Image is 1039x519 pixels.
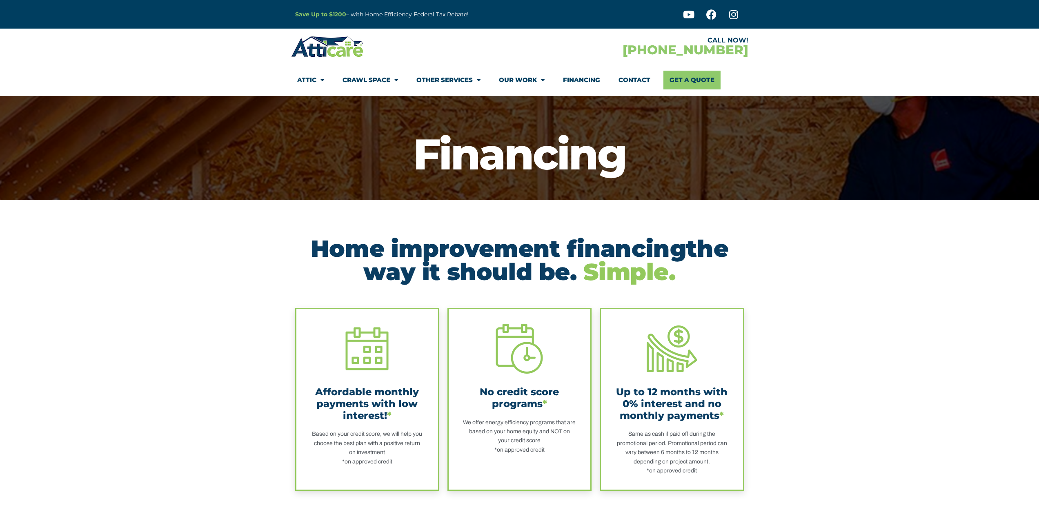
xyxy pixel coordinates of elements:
a: Our Work [499,71,545,89]
nav: Menu [297,71,742,89]
a: Contact [619,71,650,89]
div: Up to 12 months with 0% interest and no monthly payments [615,386,728,421]
div: No credit score programs [463,386,576,410]
a: Financing [563,71,600,89]
a: Attic [297,71,324,89]
div: Based on your credit score, we will help you choose the best plan with a positive return on inves... [311,430,424,466]
div: CALL NOW! [520,37,748,44]
a: Crawl Space [343,71,398,89]
div: We offer energy efficiency programs that are based on your home equity and NOT on your credit sco... [463,418,576,455]
div: Affordable monthly payments with low interest! [311,386,424,421]
div: Same as cash if paid off during the promotional period. Promotional period can vary between 6 mon... [615,430,728,475]
p: – with Home Efficiency Federal Tax Rebate! [295,10,560,19]
a: Save Up to $1200 [295,11,346,18]
span: the way [363,234,728,286]
a: Other Services [416,71,481,89]
a: Get A Quote [663,71,721,89]
h2: Home improvement financing [295,237,744,283]
span: Simple. [583,258,675,286]
h1: Financing [4,133,1035,176]
span: it should be. [422,258,577,286]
